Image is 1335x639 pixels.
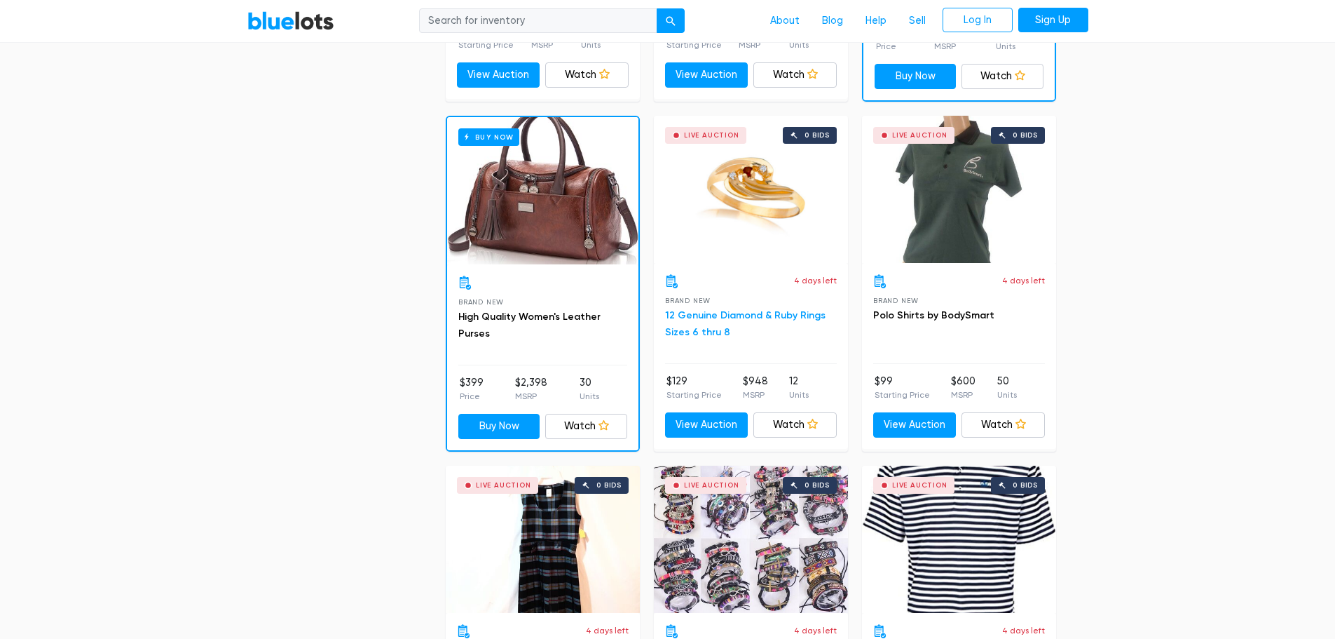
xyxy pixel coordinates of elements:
p: Units [789,389,809,401]
a: Blog [811,8,854,34]
li: 30 [580,375,599,403]
span: Brand New [873,297,919,304]
a: About [759,8,811,34]
p: 4 days left [1002,624,1045,637]
p: 4 days left [794,274,837,287]
a: Help [854,8,898,34]
li: $399 [460,375,484,403]
p: Units [996,40,1015,53]
p: Units [789,39,809,51]
li: $129 [666,374,722,402]
a: Log In [943,8,1013,33]
a: Watch [961,64,1043,89]
div: 0 bids [596,482,622,489]
li: 50 [997,374,1017,402]
span: Brand New [458,298,504,306]
p: 4 days left [1002,274,1045,287]
div: 0 bids [805,132,830,139]
input: Search for inventory [419,8,657,34]
div: 0 bids [1013,132,1038,139]
a: Watch [545,62,629,88]
div: Live Auction [684,482,739,489]
a: Live Auction 0 bids [654,116,848,263]
a: 12 Genuine Diamond & Ruby Rings Sizes 6 thru 8 [665,309,826,338]
p: MSRP [515,390,547,403]
p: 4 days left [794,624,837,637]
a: Watch [753,412,837,438]
p: MSRP [743,389,768,401]
h6: Buy Now [458,128,519,146]
a: Polo Shirts by BodySmart [873,309,994,321]
a: Watch [545,414,627,439]
a: Watch [961,412,1045,438]
p: Units [581,39,601,51]
p: Price [460,390,484,403]
a: Live Auction 0 bids [862,116,1056,263]
p: MSRP [531,39,563,51]
div: Live Auction [892,482,947,489]
p: Starting Price [666,389,722,401]
div: Live Auction [892,132,947,139]
div: 0 bids [805,482,830,489]
li: $2,398 [515,375,547,403]
p: Starting Price [875,389,930,401]
span: Brand New [665,297,711,304]
a: Live Auction 0 bids [654,466,848,613]
p: Units [997,389,1017,401]
a: Buy Now [875,64,957,89]
div: 0 bids [1013,482,1038,489]
a: View Auction [457,62,540,88]
p: Starting Price [458,39,514,51]
div: Live Auction [684,132,739,139]
a: View Auction [665,412,748,438]
p: Price [876,40,898,53]
a: View Auction [665,62,748,88]
a: View Auction [873,412,957,438]
div: Live Auction [476,482,531,489]
li: 12 [789,374,809,402]
p: 4 days left [586,624,629,637]
p: MSRP [934,40,959,53]
a: Watch [753,62,837,88]
a: BlueLots [247,11,334,31]
li: $99 [875,374,930,402]
a: Buy Now [447,117,638,264]
li: $948 [743,374,768,402]
a: Sell [898,8,937,34]
a: Live Auction 0 bids [446,466,640,613]
a: Live Auction 0 bids [862,466,1056,613]
a: Sign Up [1018,8,1088,33]
a: High Quality Women's Leather Purses [458,311,601,339]
a: Buy Now [458,414,540,439]
p: MSRP [739,39,772,51]
li: $600 [951,374,975,402]
p: MSRP [951,389,975,401]
p: Starting Price [666,39,722,51]
p: Units [580,390,599,403]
